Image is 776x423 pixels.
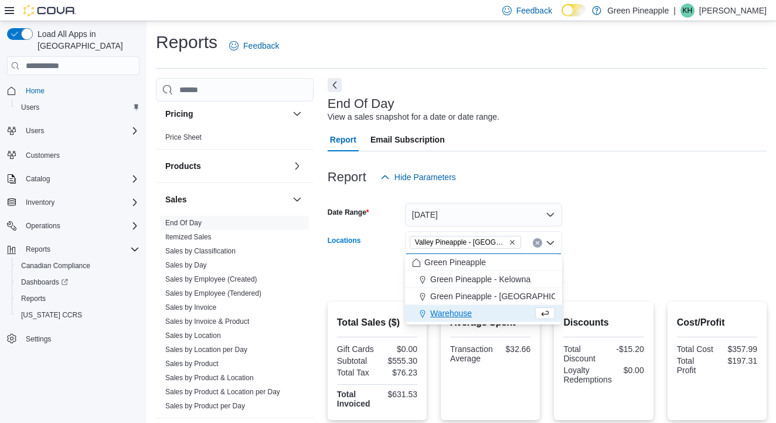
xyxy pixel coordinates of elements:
[26,86,45,96] span: Home
[21,310,82,320] span: [US_STATE] CCRS
[405,271,562,288] button: Green Pineapple - Kelowna
[165,317,249,326] a: Sales by Invoice & Product
[26,221,60,231] span: Operations
[26,198,55,207] span: Inventory
[16,100,44,114] a: Users
[680,4,695,18] div: Karin Hamm
[165,303,216,312] a: Sales by Invoice
[165,360,219,368] a: Sales by Product
[26,126,44,136] span: Users
[21,331,139,346] span: Settings
[21,219,65,233] button: Operations
[337,344,375,354] div: Gift Cards
[415,236,506,248] span: Valley Pineapple - [GEOGRAPHIC_DATA]
[165,108,193,120] h3: Pricing
[290,192,304,207] button: Sales
[7,77,139,378] nav: Complex example
[533,238,542,248] button: Clear input
[330,128,356,151] span: Report
[16,100,139,114] span: Users
[405,288,562,305] button: Green Pineapple - [GEOGRAPHIC_DATA]
[379,390,417,399] div: $631.53
[328,208,369,217] label: Date Range
[26,174,50,184] span: Catalog
[16,308,139,322] span: Washington CCRS
[243,40,279,52] span: Feedback
[156,216,314,418] div: Sales
[2,330,144,347] button: Settings
[2,146,144,163] button: Customers
[21,219,139,233] span: Operations
[2,123,144,139] button: Users
[328,97,394,111] h3: End Of Day
[328,78,342,92] button: Next
[16,292,139,306] span: Reports
[21,278,68,287] span: Dashboards
[563,366,612,384] div: Loyalty Redemptions
[719,344,757,354] div: $357.99
[430,290,584,302] span: Green Pineapple - [GEOGRAPHIC_DATA]
[165,160,201,172] h3: Products
[23,5,76,16] img: Cova
[546,238,555,248] button: Close list of options
[405,203,562,226] button: [DATE]
[516,5,552,16] span: Feedback
[328,236,361,245] label: Locations
[165,108,288,120] button: Pricing
[165,275,257,283] a: Sales by Employee (Created)
[21,294,46,303] span: Reports
[379,356,417,366] div: $555.30
[677,356,715,375] div: Total Profit
[394,171,456,183] span: Hide Parameters
[12,99,144,116] button: Users
[16,259,95,273] a: Canadian Compliance
[165,346,247,354] a: Sales by Location per Day
[12,258,144,274] button: Canadian Compliance
[16,308,87,322] a: [US_STATE] CCRS
[16,259,139,273] span: Canadian Compliance
[16,292,50,306] a: Reports
[224,34,284,57] a: Feedback
[370,128,445,151] span: Email Subscription
[165,133,202,141] a: Price Sheet
[165,388,280,396] a: Sales by Product & Location per Day
[165,233,212,241] a: Itemized Sales
[21,332,56,346] a: Settings
[21,195,59,209] button: Inventory
[509,239,516,246] button: Remove Valley Pineapple - Fruitvale from selection in this group
[21,195,139,209] span: Inventory
[405,254,562,271] button: Green Pineapple
[337,368,375,377] div: Total Tax
[21,84,49,98] a: Home
[563,316,644,330] h2: Discounts
[26,334,51,344] span: Settings
[21,124,139,138] span: Users
[156,130,314,149] div: Pricing
[677,344,715,354] div: Total Cost
[21,261,90,270] span: Canadian Compliance
[379,368,417,377] div: $76.23
[21,83,139,98] span: Home
[165,374,254,382] a: Sales by Product & Location
[21,242,139,256] span: Reports
[450,344,493,363] div: Transaction Average
[21,148,64,163] a: Customers
[290,107,304,121] button: Pricing
[337,316,417,330] h2: Total Sales ($)
[379,344,417,354] div: $0.00
[430,307,472,319] span: Warehouse
[165,194,288,205] button: Sales
[2,82,144,99] button: Home
[21,147,139,162] span: Customers
[410,236,521,249] span: Valley Pineapple - Fruitvale
[165,261,207,269] a: Sales by Day
[12,307,144,323] button: [US_STATE] CCRS
[165,402,245,410] a: Sales by Product per Day
[165,160,288,172] button: Products
[33,28,139,52] span: Load All Apps in [GEOGRAPHIC_DATA]
[683,4,693,18] span: KH
[617,366,644,375] div: $0.00
[561,4,586,16] input: Dark Mode
[424,256,486,268] span: Green Pineapple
